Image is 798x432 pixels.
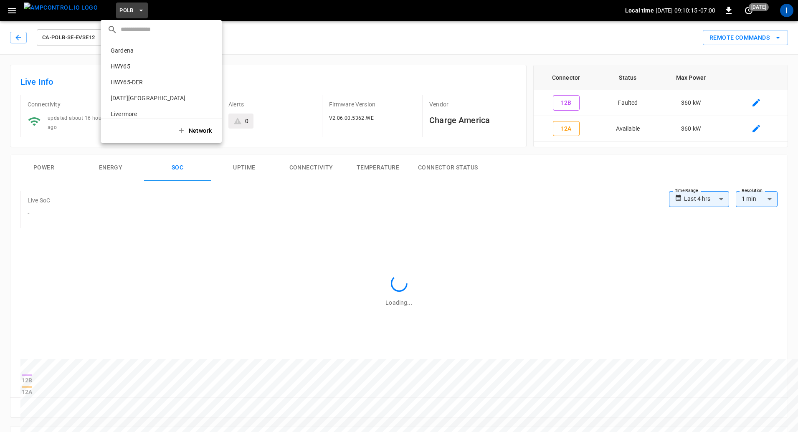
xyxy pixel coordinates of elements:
p: HWY65 [107,62,189,71]
p: [DATE][GEOGRAPHIC_DATA] [107,94,189,102]
p: Livermore [107,110,189,118]
p: Gardena [107,46,188,55]
button: Network [172,122,219,139]
p: HWY65-DER [107,78,184,86]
